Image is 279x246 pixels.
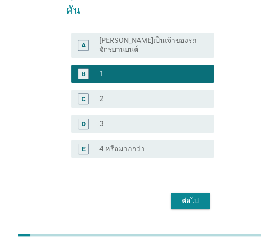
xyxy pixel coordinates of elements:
[82,40,86,50] div: A
[82,144,85,153] div: E
[82,94,86,103] div: C
[99,69,103,78] label: 1
[99,144,145,153] label: 4 หรือมากกว่า
[171,193,210,209] button: ต่อไป
[99,36,199,54] label: [PERSON_NAME]เป็นเจ้าของรถจักรยานยนต์
[82,119,86,128] div: D
[82,69,86,78] div: B
[99,119,103,128] label: 3
[178,195,203,206] div: ต่อไป
[99,94,103,103] label: 2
